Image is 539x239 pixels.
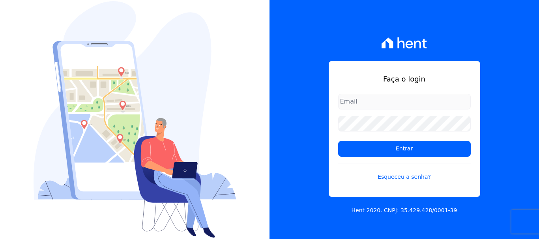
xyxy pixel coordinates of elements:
[352,206,457,215] p: Hent 2020. CNPJ: 35.429.428/0001-39
[338,74,471,84] h1: Faça o login
[338,141,471,157] input: Entrar
[338,163,471,181] a: Esqueceu a senha?
[34,1,236,238] img: Login
[338,94,471,109] input: Email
